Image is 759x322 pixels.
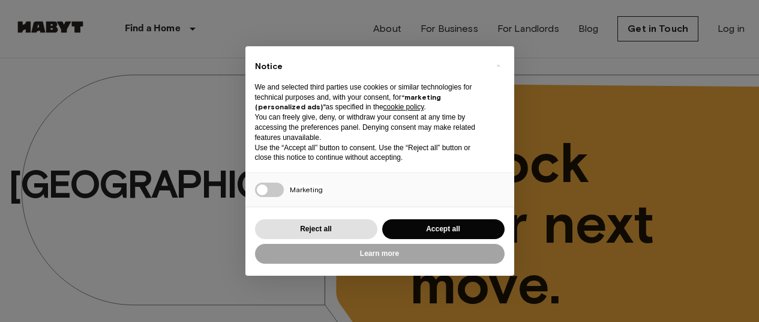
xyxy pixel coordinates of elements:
button: Reject all [255,219,377,239]
span: Marketing [290,185,323,194]
p: We and selected third parties use cookies or similar technologies for technical purposes and, wit... [255,82,485,112]
p: You can freely give, deny, or withdraw your consent at any time by accessing the preferences pane... [255,112,485,142]
strong: “marketing (personalized ads)” [255,93,441,112]
span: × [496,58,500,73]
button: Accept all [382,219,505,239]
a: cookie policy [383,103,424,111]
h2: Notice [255,61,485,73]
button: Close this notice [489,56,508,75]
button: Learn more [255,244,505,264]
p: Use the “Accept all” button to consent. Use the “Reject all” button or close this notice to conti... [255,143,485,163]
